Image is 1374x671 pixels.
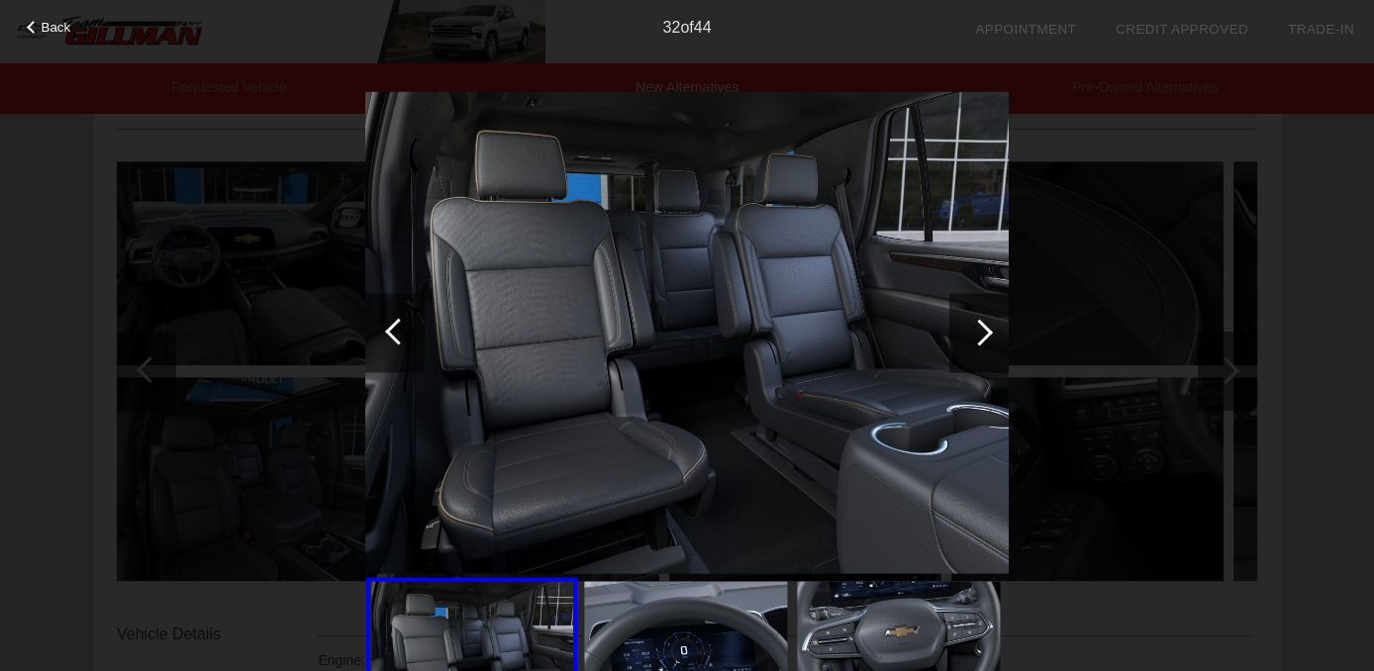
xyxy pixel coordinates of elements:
[1288,22,1354,37] a: Trade-In
[42,20,71,35] span: Back
[1116,22,1248,37] a: Credit Approved
[365,91,1009,574] img: 5f4e352.jpg
[694,19,712,36] span: 44
[663,19,681,36] span: 32
[975,22,1076,37] a: Appointment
